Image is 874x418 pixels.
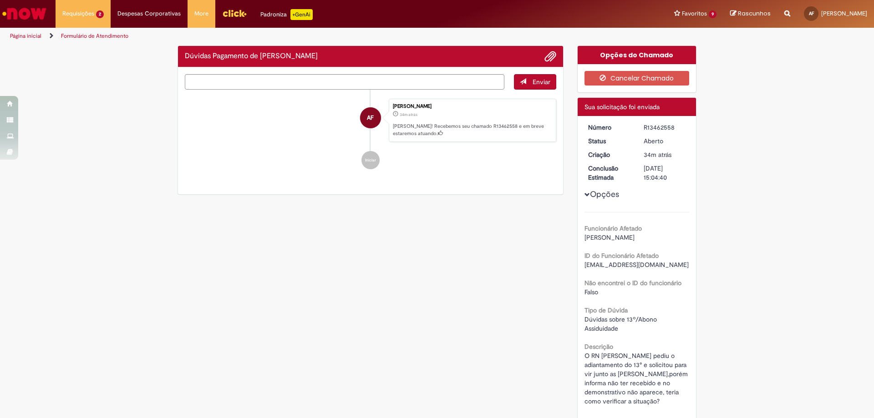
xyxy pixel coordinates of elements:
h2: Dúvidas Pagamento de Salário Histórico de tíquete [185,52,318,60]
b: Não encontrei o ID do funcionário [584,279,681,287]
span: [PERSON_NAME] [821,10,867,17]
span: Rascunhos [738,9,771,18]
dt: Status [581,136,637,146]
dt: Conclusão Estimada [581,164,637,182]
span: AF [367,107,374,129]
button: Enviar [514,74,556,90]
div: [PERSON_NAME] [393,104,551,109]
span: Sua solicitação foi enviada [584,103,660,111]
span: O RN [PERSON_NAME] pediu o adiantamento do 13° e solicitou para vir junto as [PERSON_NAME],porém ... [584,352,690,405]
b: Tipo de Dúvida [584,306,628,314]
div: Aberto [644,136,686,146]
time: 29/08/2025 14:04:36 [644,151,671,159]
span: AF [809,10,814,16]
div: R13462558 [644,123,686,132]
img: click_logo_yellow_360x200.png [222,6,247,20]
span: 9 [709,10,716,18]
dt: Criação [581,150,637,159]
b: ID do Funcionário Afetado [584,252,659,260]
dt: Número [581,123,637,132]
ul: Histórico de tíquete [185,90,556,179]
span: Dúvidas sobre 13º/Abono Assiduidade [584,315,659,332]
button: Adicionar anexos [544,50,556,62]
span: [PERSON_NAME] [584,233,635,242]
b: Descrição [584,342,613,351]
span: Despesas Corporativas [117,9,181,18]
div: [DATE] 15:04:40 [644,164,686,182]
time: 29/08/2025 14:04:36 [400,112,417,117]
div: 29/08/2025 14:04:36 [644,150,686,159]
a: Rascunhos [730,10,771,18]
div: Padroniza [260,9,313,20]
img: ServiceNow [1,5,48,23]
span: Falso [584,288,598,296]
p: [PERSON_NAME]! Recebemos seu chamado R13462558 e em breve estaremos atuando. [393,123,551,137]
ul: Trilhas de página [7,28,576,45]
span: [EMAIL_ADDRESS][DOMAIN_NAME] [584,261,689,269]
span: Requisições [62,9,94,18]
span: 2 [96,10,104,18]
span: 34m atrás [400,112,417,117]
span: Favoritos [682,9,707,18]
li: Ana Luize Silva De Freitas [185,99,556,142]
a: Formulário de Atendimento [61,32,128,40]
span: 34m atrás [644,151,671,159]
p: +GenAi [290,9,313,20]
span: Enviar [533,78,550,86]
div: Ana Luize Silva De Freitas [360,107,381,128]
span: More [194,9,208,18]
div: Opções do Chamado [578,46,696,64]
a: Página inicial [10,32,41,40]
b: Funcionário Afetado [584,224,642,232]
button: Cancelar Chamado [584,71,690,86]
